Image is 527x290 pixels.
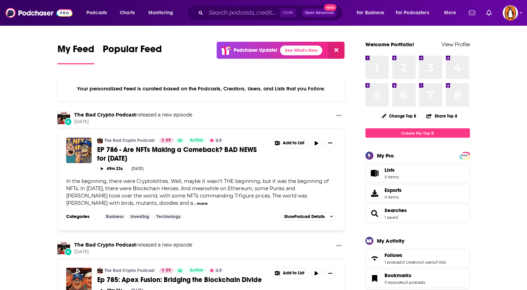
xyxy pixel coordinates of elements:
a: The Bad Crypto Podcast [104,138,155,143]
button: Show profile menu [503,5,518,21]
img: The Bad Crypto Podcast [97,138,103,143]
span: Follows [365,249,470,268]
button: open menu [439,7,465,18]
span: 69 [166,267,171,274]
a: PRO [460,153,469,158]
a: Follows [385,252,446,258]
button: Show More Button [325,138,336,149]
span: Lists [385,167,399,173]
span: Add to List [283,271,304,276]
button: Change Top 8 [378,112,421,120]
a: My Feed [57,43,94,64]
a: View Profile [442,41,470,48]
div: New Episode [64,248,72,256]
button: Show More Button [325,268,336,279]
span: Charts [120,8,135,18]
a: Lists [365,164,470,183]
span: Open Advanced [305,11,334,15]
span: [DATE] [74,249,192,255]
span: 69 [166,137,171,144]
img: User Profile [503,5,518,21]
button: Show More Button [333,112,344,120]
span: Podcasts [86,8,107,18]
a: Searches [368,209,382,218]
button: 4.9 [208,138,224,143]
p: Podchaser Update! [234,47,277,53]
span: Monitoring [148,8,173,18]
h3: released a new episode [74,242,192,248]
a: 69 [159,138,173,143]
a: 1 podcast [385,260,402,265]
span: For Business [357,8,384,18]
img: Podchaser - Follow, Share and Rate Podcasts [6,6,72,19]
a: 69 [159,268,173,273]
button: open menu [82,7,116,18]
span: Bookmarks [365,269,470,288]
a: The Bad Crypto Podcast [74,112,136,118]
span: [DATE] [74,119,192,125]
button: ShowPodcast Details [281,212,336,221]
a: Technology [154,214,183,219]
a: 0 episodes [385,280,405,285]
button: more [197,201,208,207]
a: Follows [368,253,382,263]
a: Popular Feed [103,43,162,64]
button: 4.9 [208,268,224,273]
span: In the beginning, there were Cryptokitties. Well, maybe it wasn’t THE beginning, but it was the b... [66,178,329,206]
span: Searches [385,207,407,214]
span: , [402,260,402,265]
a: 0 podcasts [405,280,425,285]
a: See What's New [280,46,322,55]
span: Show Podcast Details [284,214,325,219]
a: Bookmarks [368,274,382,283]
span: Logged in as penguin_portfolio [503,5,518,21]
button: open menu [391,7,439,18]
span: Exports [385,187,402,193]
a: Show notifications dropdown [466,7,478,19]
img: EP 786 - Are NFTs Making a Comeback? BAD NEWS for August 14, 2025 [66,138,92,163]
span: Ctrl K [280,8,296,17]
img: The Bad Crypto Podcast [57,242,70,254]
a: Welcome Portfolio! [365,41,414,48]
h3: Categories [66,214,98,219]
a: Show notifications dropdown [483,7,494,19]
button: Share Top 8 [426,109,457,123]
button: open menu [144,7,182,18]
button: Open AdvancedNew [302,9,337,17]
a: The Bad Crypto Podcast [104,268,155,273]
a: 0 lists [435,260,446,265]
a: The Bad Crypto Podcast [57,112,70,124]
div: My Pro [377,152,394,159]
span: 0 items [385,175,399,179]
div: Your personalized Feed is curated based on the Podcasts, Creators, Users, and Lists that you Follow. [57,77,345,100]
span: Add to List [283,140,304,146]
a: Exports [365,184,470,203]
a: Investing [128,214,152,219]
a: Charts [115,7,139,18]
img: The Bad Crypto Podcast [97,268,103,273]
span: Lists [385,167,395,173]
a: The Bad Crypto Podcast [74,242,136,248]
span: Popular Feed [103,43,162,59]
button: Show More Button [333,242,344,250]
div: Search podcasts, credits, & more... [193,5,349,21]
button: 49m 23s [97,166,126,172]
h3: released a new episode [74,112,192,118]
span: Active [190,137,203,144]
a: EP 786 - Are NFTs Making a Comeback? BAD NEWS for [DATE] [97,145,266,163]
span: Exports [368,188,382,198]
a: Create My Top 8 [365,128,470,138]
span: For Podcasters [396,8,429,18]
span: 0 items [385,195,402,200]
span: Ep 785: Apex Fusion: Bridging the Blockchain Divide [97,275,262,284]
a: Active [187,138,206,143]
